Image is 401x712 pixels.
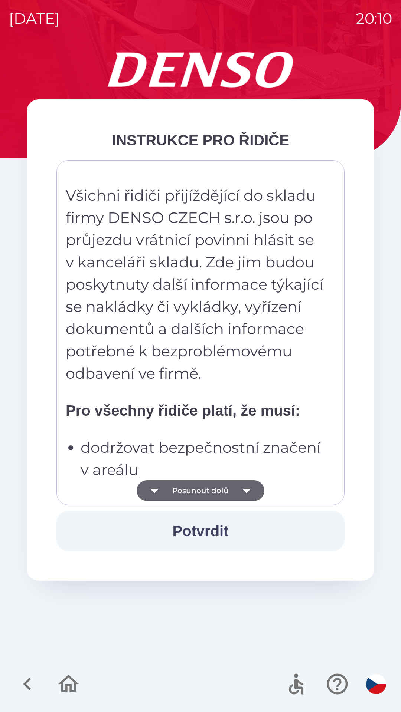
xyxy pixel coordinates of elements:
button: Posunout dolů [137,480,264,501]
button: Potvrdit [56,511,345,551]
div: INSTRUKCE PRO ŘIDIČE [56,129,345,151]
img: Logo [27,52,374,88]
strong: Pro všechny řidiče platí, že musí: [66,402,300,419]
p: 20:10 [356,7,392,30]
p: [DATE] [9,7,60,30]
p: Všichni řidiči přijíždějící do skladu firmy DENSO CZECH s.r.o. jsou po průjezdu vrátnicí povinni ... [66,184,325,385]
p: dodržovat bezpečnostní značení v areálu [81,436,325,481]
img: cs flag [366,674,386,694]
